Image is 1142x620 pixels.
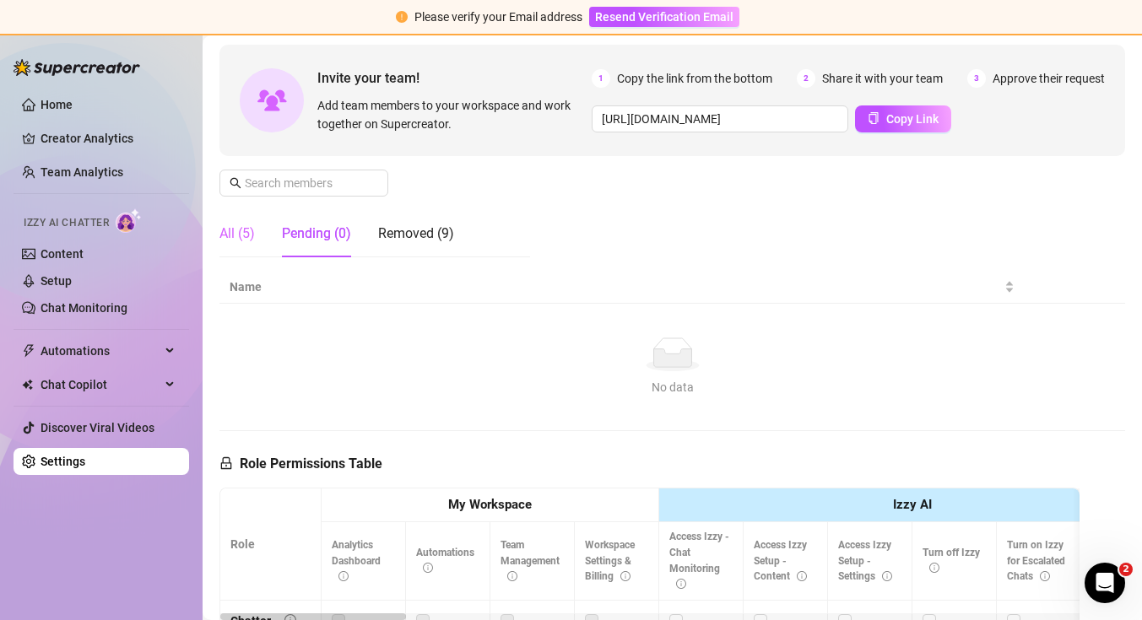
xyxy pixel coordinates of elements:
[1007,539,1065,583] span: Turn on Izzy for Escalated Chats
[797,69,815,88] span: 2
[41,455,85,468] a: Settings
[41,421,154,434] a: Discover Viral Videos
[923,547,980,574] span: Turn off Izzy
[338,571,349,581] span: info-circle
[423,563,433,573] span: info-circle
[230,278,1001,296] span: Name
[414,8,582,26] div: Please verify your Email address
[589,7,739,27] button: Resend Verification Email
[448,497,532,512] strong: My Workspace
[41,165,123,179] a: Team Analytics
[245,174,365,192] input: Search members
[669,531,729,590] span: Access Izzy - Chat Monitoring
[882,571,892,581] span: info-circle
[41,247,84,261] a: Content
[929,563,939,573] span: info-circle
[219,454,382,474] h5: Role Permissions Table
[416,547,474,574] span: Automations
[620,571,631,581] span: info-circle
[797,571,807,581] span: info-circle
[41,274,72,288] a: Setup
[219,271,1025,304] th: Name
[967,69,986,88] span: 3
[507,571,517,581] span: info-circle
[14,59,140,76] img: logo-BBDzfeDw.svg
[993,69,1105,88] span: Approve their request
[332,539,381,583] span: Analytics Dashboard
[41,125,176,152] a: Creator Analytics
[396,11,408,23] span: exclamation-circle
[317,67,592,89] span: Invite your team!
[1119,563,1133,576] span: 2
[855,105,951,132] button: Copy Link
[317,96,585,133] span: Add team members to your workspace and work together on Supercreator.
[378,224,454,244] div: Removed (9)
[585,539,635,583] span: Workspace Settings & Billing
[754,539,807,583] span: Access Izzy Setup - Content
[41,371,160,398] span: Chat Copilot
[886,112,939,126] span: Copy Link
[838,539,892,583] span: Access Izzy Setup - Settings
[1040,571,1050,581] span: info-circle
[592,69,610,88] span: 1
[893,497,932,512] strong: Izzy AI
[24,215,109,231] span: Izzy AI Chatter
[595,10,733,24] span: Resend Verification Email
[41,337,160,364] span: Automations
[219,456,233,470] span: lock
[116,208,142,233] img: AI Chatter
[676,579,686,589] span: info-circle
[230,177,241,189] span: search
[41,301,127,315] a: Chat Monitoring
[617,69,772,88] span: Copy the link from the bottom
[282,224,351,244] div: Pending (0)
[1085,563,1125,603] iframe: Intercom live chat
[236,378,1108,396] div: No data
[501,539,560,583] span: Team Management
[41,98,73,111] a: Home
[868,112,880,124] span: copy
[22,344,35,358] span: thunderbolt
[219,224,255,244] div: All (5)
[220,488,322,601] th: Role
[822,69,943,88] span: Share it with your team
[22,379,33,391] img: Chat Copilot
